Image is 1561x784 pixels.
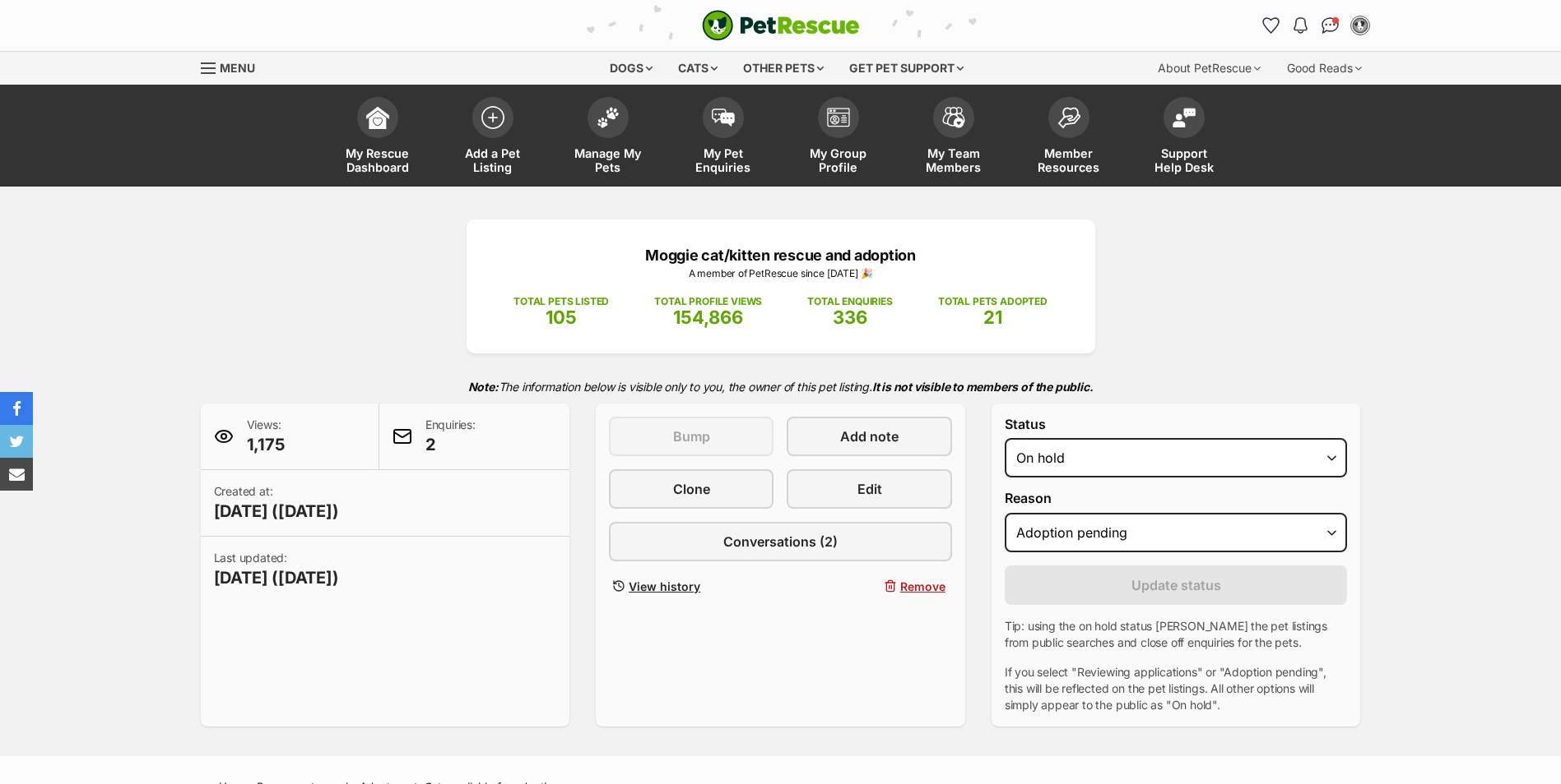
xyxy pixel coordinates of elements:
p: Created at: [214,483,339,523]
div: Get pet support [838,52,975,85]
span: 21 [983,307,1002,328]
span: Clone [673,479,710,499]
strong: It is not visible to members of the public. [872,380,1094,394]
img: notifications-46538b983faf8c2785f20acdc204bb7945ddae34d4c08c2a6579f10ce5e182be.svg [1294,17,1307,34]
p: Last updated: [214,550,339,589]
span: Update status [1131,575,1221,595]
img: group-profile-icon-3fa3cf56718a62981997c0bc7e787c4b2cf8bcc04b72c1350f741eb67cf2f40e.svg [827,108,850,127]
a: Member Resources [1011,89,1127,187]
strong: Note: [468,380,499,394]
a: My Rescue Dashboard [320,89,435,187]
p: Views: [247,417,285,456]
img: logo-cat-932fe2b9b8326f06289b0f2fb663e598f794de774fb13d1741a6617ecf9a85b4.svg [702,10,860,41]
span: My Group Profile [801,146,876,174]
span: Remove [900,578,945,595]
span: 1,175 [247,433,285,456]
p: TOTAL PETS ADOPTED [938,294,1048,309]
p: If you select "Reviewing applications" or "Adoption pending", this will be reflected on the pet l... [1005,664,1348,713]
a: Clone [609,469,774,509]
label: Reason [1005,491,1348,505]
a: Edit [787,469,951,509]
span: Conversations (2) [723,532,838,551]
div: About PetRescue [1146,52,1272,85]
div: Dogs [598,52,664,85]
span: Member Resources [1032,146,1106,174]
a: Menu [201,52,267,81]
div: Other pets [732,52,835,85]
div: Good Reads [1275,52,1373,85]
button: Remove [787,574,951,598]
span: Bump [673,427,710,446]
a: My Team Members [896,89,1011,187]
img: pet-enquiries-icon-7e3ad2cf08bfb03b45e93fb7055b45f3efa6380592205ae92323e6603595dc1f.svg [712,108,735,127]
p: The information below is visible only to you, the owner of this pet listing. [201,370,1361,404]
span: 154,866 [673,307,743,328]
ul: Account quick links [1258,12,1373,39]
a: Add a Pet Listing [435,89,551,187]
a: Add note [787,417,951,456]
p: Moggie cat/kitten rescue and adoption [491,244,1071,266]
img: dashboard-icon-eb2f2d2d3e046f16d808141f083e7271f6b2e854fb5c12c21221c1fb7104beca.svg [366,106,389,129]
span: View history [629,578,700,595]
a: My Pet Enquiries [666,89,781,187]
span: Add note [840,427,899,446]
p: TOTAL ENQUIRIES [807,294,892,309]
span: Add a Pet Listing [456,146,530,174]
label: Status [1005,417,1348,431]
span: Manage My Pets [571,146,645,174]
p: TOTAL PETS LISTED [513,294,609,309]
span: Menu [220,61,255,75]
span: 2 [425,433,476,456]
img: chat-41dd97257d64d25036548639549fe6c8038ab92f7586957e7f3b1b290dea8141.svg [1322,17,1339,34]
a: PetRescue [702,10,860,41]
a: View history [609,574,774,598]
img: member-resources-icon-8e73f808a243e03378d46382f2149f9095a855e16c252ad45f914b54edf8863c.svg [1057,107,1080,129]
a: Conversations [1317,12,1344,39]
span: Edit [857,479,882,499]
button: My account [1347,12,1373,39]
span: My Team Members [917,146,991,174]
a: Manage My Pets [551,89,666,187]
button: Notifications [1288,12,1314,39]
div: Cats [667,52,729,85]
span: Support Help Desk [1147,146,1221,174]
button: Bump [609,417,774,456]
button: Update status [1005,565,1348,605]
a: My Group Profile [781,89,896,187]
img: add-pet-listing-icon-0afa8454b4691262ce3f59096e99ab1cd57d4a30225e0717b998d2c9b9846f56.svg [481,106,504,129]
img: manage-my-pets-icon-02211641906a0b7f246fdf0571729dbe1e7629f14944591b6c1af311fb30b64b.svg [597,107,620,128]
p: Enquiries: [425,417,476,456]
img: team-members-icon-5396bd8760b3fe7c0b43da4ab00e1e3bb1a5d9ba89233759b79545d2d3fc5d0d.svg [942,107,965,128]
img: help-desk-icon-fdf02630f3aa405de69fd3d07c3f3aa587a6932b1a1747fa1d2bba05be0121f9.svg [1173,108,1196,127]
a: Conversations (2) [609,522,952,561]
span: [DATE] ([DATE]) [214,566,339,589]
span: 336 [833,307,867,328]
p: TOTAL PROFILE VIEWS [654,294,762,309]
img: Joanne Macey profile pic [1352,17,1368,34]
span: My Rescue Dashboard [341,146,415,174]
p: A member of PetRescue since [DATE] 🎉 [491,266,1071,281]
span: 105 [546,307,577,328]
a: Favourites [1258,12,1285,39]
span: My Pet Enquiries [686,146,760,174]
a: Support Help Desk [1127,89,1242,187]
p: Tip: using the on hold status [PERSON_NAME] the pet listings from public searches and close off e... [1005,618,1348,651]
span: [DATE] ([DATE]) [214,500,339,523]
